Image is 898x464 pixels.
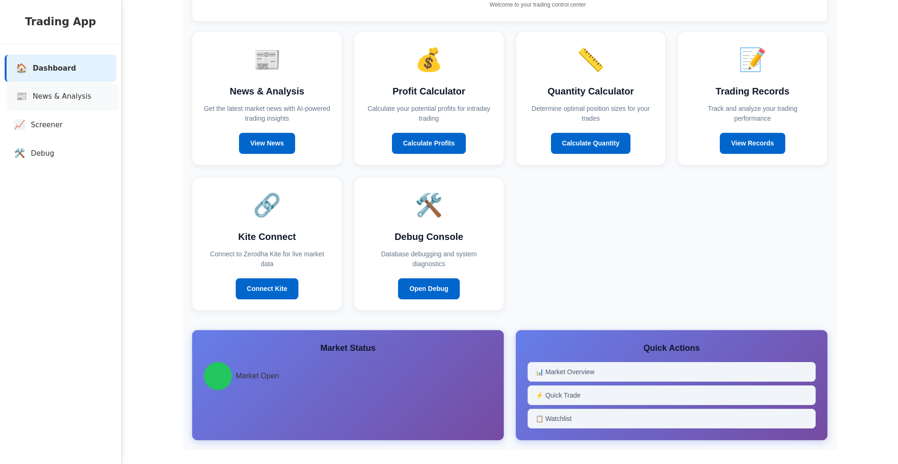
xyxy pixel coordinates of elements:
[528,385,816,405] button: ⚡ Quick Trade
[204,342,492,355] h4: Market Status
[528,409,816,428] button: 📋 Watchlist
[528,342,816,355] h4: Quick Actions
[720,133,785,154] a: View Records
[203,188,331,222] div: 🔗
[365,43,492,77] div: 💰
[365,104,492,123] p: Calculate your potential profits for intraday trading
[365,188,492,222] div: 🛠️
[551,133,631,154] a: Calculate Quantity
[5,55,116,82] a: 🏠Dashboard
[365,230,492,244] h3: Debug Console
[689,43,816,77] div: 📝
[33,63,76,74] span: Dashboard
[392,133,466,154] a: Calculate Profits
[16,62,27,75] span: 🏠
[203,230,331,244] h3: Kite Connect
[528,362,816,382] button: 📊 Market Overview
[5,111,116,139] a: 📈Screener
[236,278,298,299] a: Connect Kite
[689,104,816,123] p: Track and analyze your trading performance
[365,84,492,98] h3: Profit Calculator
[203,84,331,98] h3: News & Analysis
[365,249,492,269] p: Database debugging and system diagnostics
[527,84,654,98] h3: Quantity Calculator
[14,118,25,132] span: 📈
[203,104,331,123] p: Get the latest market news with AI-powered trading insights
[31,120,63,130] span: Screener
[16,90,27,103] span: 📰
[5,140,116,167] a: 🛠️Debug
[527,104,654,123] p: Determine optimal position sizes for your trades
[9,14,112,30] h2: Trading App
[236,370,279,382] span: Market Open
[31,148,54,159] span: Debug
[7,83,118,110] a: 📰News & Analysis
[527,43,654,77] div: 📏
[14,147,25,160] span: 🛠️
[203,43,331,77] div: 📰
[689,84,816,98] h3: Trading Records
[434,0,586,9] p: Welcome to your trading control center
[33,91,91,102] span: News & Analysis
[203,249,331,269] p: Connect to Zerodha Kite for live market data
[239,133,295,154] a: View News
[398,278,459,299] a: Open Debug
